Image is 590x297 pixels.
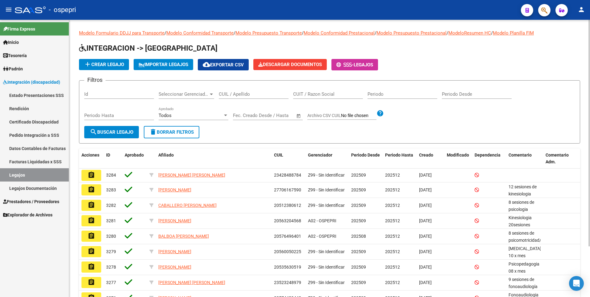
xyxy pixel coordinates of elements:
span: Z99 - Sin Identificar [308,203,345,208]
span: 3281 [106,218,116,223]
mat-icon: assignment [88,186,95,193]
span: 20535630519 [274,265,301,270]
mat-icon: assignment [88,171,95,179]
span: Exportar CSV [203,62,244,68]
span: Z99 - Sin Identificar [308,187,345,192]
span: ID [106,153,110,157]
span: [DATE] [419,249,432,254]
span: [DATE] [419,187,432,192]
span: 3284 [106,173,116,178]
button: Buscar Legajo [84,126,139,138]
datatable-header-cell: Comentario Adm. [543,148,580,169]
span: 202512 [385,234,400,239]
span: Acciones [81,153,99,157]
span: Seleccionar Gerenciador [159,91,209,97]
span: [DATE] [419,265,432,270]
span: Buscar Legajo [90,129,133,135]
datatable-header-cell: Gerenciador [305,148,349,169]
span: [DATE] [419,280,432,285]
span: Z99 - Sin Identificar [308,173,345,178]
mat-icon: assignment [88,217,95,224]
mat-icon: menu [5,6,12,13]
input: Fecha inicio [233,113,258,118]
datatable-header-cell: Periodo Desde [349,148,383,169]
a: Modelo Conformidad Prestacional [304,30,375,36]
span: BALBOA [PERSON_NAME] [158,234,209,239]
span: 202508 [351,234,366,239]
span: 3283 [106,187,116,192]
h3: Filtros [84,76,106,84]
input: Fecha fin [264,113,293,118]
datatable-header-cell: CUIL [272,148,305,169]
span: Z99 - Sin Identificar [308,265,345,270]
span: Descargar Documentos [258,62,322,67]
span: 202512 [385,249,400,254]
span: [PERSON_NAME] [158,187,191,192]
span: 202509 [351,280,366,285]
span: Integración (discapacidad) [3,79,60,86]
mat-icon: assignment [88,201,95,209]
mat-icon: help [376,110,384,117]
mat-icon: add [84,61,91,68]
datatable-header-cell: Afiliado [156,148,272,169]
span: [PERSON_NAME] [158,249,191,254]
span: 202509 [351,249,366,254]
span: CABALLERO [PERSON_NAME] [158,203,217,208]
datatable-header-cell: Periodo Hasta [383,148,417,169]
span: 8 sesiones de psicologia ABAD LAURA/ Sep a dic 8 sesiones de psicopedagogia PONCE MERCEDES/ Sep a... [509,200,543,254]
button: Descargar Documentos [253,59,327,70]
mat-icon: assignment [88,248,95,255]
span: 202509 [351,265,366,270]
span: 202512 [385,265,400,270]
datatable-header-cell: Dependencia [472,148,506,169]
span: Afiliado [158,153,174,157]
span: Gerenciador [308,153,332,157]
span: Legajos [354,62,373,68]
span: 202509 [351,218,366,223]
span: Comentario Adm. [546,153,569,165]
span: - [336,62,354,68]
a: Modelo Conformidad Transporte [166,30,234,36]
span: 3277 [106,280,116,285]
span: Padrón [3,65,23,72]
span: 202512 [385,218,400,223]
input: Archivo CSV CUIL [341,113,376,119]
span: 202509 [351,187,366,192]
span: 20512380612 [274,203,301,208]
span: 27706167590 [274,187,301,192]
span: CUIL [274,153,283,157]
span: [DATE] [419,173,432,178]
datatable-header-cell: Comentario [506,148,543,169]
span: Archivo CSV CUIL [307,113,341,118]
button: IMPORTAR LEGAJOS [134,59,193,70]
span: 12 sesiones de kinesiologia MUTISIAS/ SEP A DIC/ Irriasrte maria laura 12 sesiones fonoaudiologia... [509,184,542,253]
mat-icon: assignment [88,232,95,240]
span: 202512 [385,173,400,178]
span: 20560050225 [274,249,301,254]
span: - ospepri [49,3,76,17]
button: Exportar CSV [198,59,249,70]
span: Modificado [447,153,469,157]
span: 20563204568 [274,218,301,223]
a: Modelo Presupuesto Prestacional [376,30,447,36]
span: Z99 - Sin Identificar [308,249,345,254]
span: [DATE] [419,234,432,239]
mat-icon: search [90,128,97,136]
mat-icon: person [578,6,585,13]
span: IMPORTAR LEGAJOS [139,62,188,67]
span: 202512 [385,203,400,208]
button: -Legajos [331,59,378,70]
span: 3282 [106,203,116,208]
span: [PERSON_NAME] [PERSON_NAME] [158,173,225,178]
mat-icon: assignment [88,263,95,270]
span: [PERSON_NAME] [158,265,191,270]
button: Borrar Filtros [144,126,199,138]
datatable-header-cell: Modificado [444,148,472,169]
span: Dependencia [475,153,501,157]
span: [DATE] [419,203,432,208]
span: Tesorería [3,52,27,59]
span: 3278 [106,265,116,270]
span: Crear Legajo [84,62,124,67]
span: Explorador de Archivos [3,211,52,218]
span: 202512 [385,187,400,192]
